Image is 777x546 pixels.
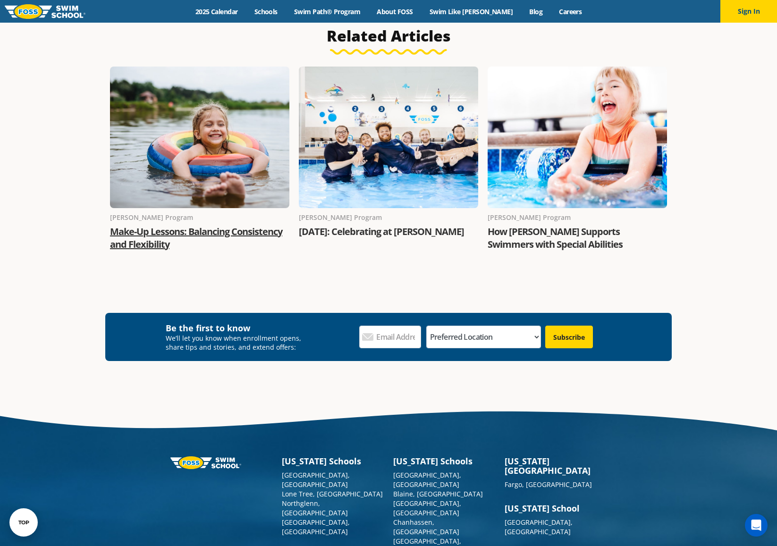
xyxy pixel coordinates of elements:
[110,26,667,55] h3: Related Articles
[393,518,459,536] a: Chanhassen, [GEOGRAPHIC_DATA]
[187,7,246,16] a: 2025 Calendar
[282,518,350,536] a: [GEOGRAPHIC_DATA], [GEOGRAPHIC_DATA]
[505,456,607,475] h3: [US_STATE][GEOGRAPHIC_DATA]
[393,470,461,489] a: [GEOGRAPHIC_DATA], [GEOGRAPHIC_DATA]
[421,7,521,16] a: Swim Like [PERSON_NAME]
[393,456,495,466] h3: [US_STATE] Schools
[299,225,464,238] a: [DATE]: Celebrating at [PERSON_NAME]
[110,212,289,223] div: [PERSON_NAME] Program
[299,212,478,223] div: [PERSON_NAME] Program
[393,499,461,517] a: [GEOGRAPHIC_DATA], [GEOGRAPHIC_DATA]
[286,7,368,16] a: Swim Path® Program
[545,326,593,348] input: Subscribe
[166,334,308,352] p: We’ll let you know when enrollment opens, share tips and stories, and extend offers:
[505,480,592,489] a: Fargo, [GEOGRAPHIC_DATA]
[488,212,667,223] div: [PERSON_NAME] Program
[18,520,29,526] div: TOP
[110,225,282,251] a: Make-Up Lessons: Balancing Consistency and Flexibility
[488,225,623,251] a: How [PERSON_NAME] Supports Swimmers with Special Abilities
[369,7,422,16] a: About FOSS
[246,7,286,16] a: Schools
[359,326,421,348] input: Email Address
[282,456,384,466] h3: [US_STATE] Schools
[551,7,590,16] a: Careers
[393,489,483,498] a: Blaine, [GEOGRAPHIC_DATA]
[282,470,350,489] a: [GEOGRAPHIC_DATA], [GEOGRAPHIC_DATA]
[282,489,383,498] a: Lone Tree, [GEOGRAPHIC_DATA]
[505,518,573,536] a: [GEOGRAPHIC_DATA], [GEOGRAPHIC_DATA]
[5,4,85,19] img: FOSS Swim School Logo
[745,514,768,537] div: Open Intercom Messenger
[282,499,348,517] a: Northglenn, [GEOGRAPHIC_DATA]
[166,322,308,334] h4: Be the first to know
[170,456,241,469] img: Foss-logo-horizontal-white.svg
[521,7,551,16] a: Blog
[505,504,607,513] h3: [US_STATE] School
